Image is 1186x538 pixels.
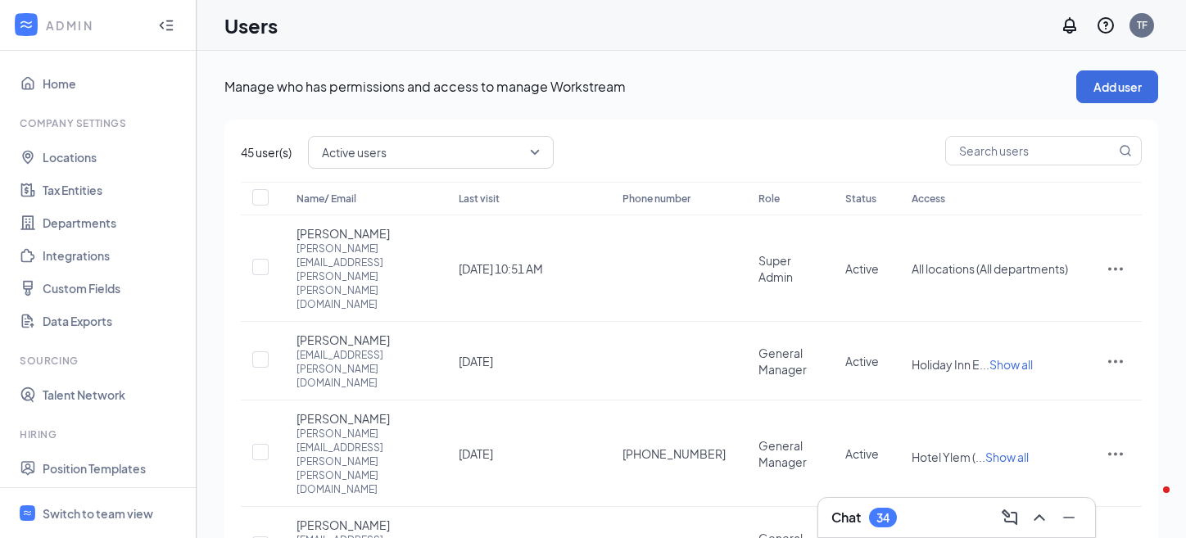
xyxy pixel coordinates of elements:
iframe: Intercom live chat [1130,482,1170,522]
a: Tax Entities [43,174,183,206]
div: Hiring [20,427,179,441]
span: Active users [322,140,387,165]
a: Departments [43,206,183,239]
div: ADMIN [46,17,143,34]
span: Active [845,354,879,368]
h1: Users [224,11,278,39]
span: Show all [989,357,1033,372]
a: Data Exports [43,305,183,337]
svg: ActionsIcon [1106,444,1125,463]
input: Search users [946,137,1116,165]
span: [DATE] [459,446,493,461]
th: Status [829,182,895,215]
span: [PERSON_NAME] [296,410,390,427]
span: General Manager [758,346,807,377]
div: Switch to team view [43,505,153,522]
span: [DATE] 10:51 AM [459,261,543,276]
div: 34 [876,511,889,525]
span: [PERSON_NAME] [296,332,390,348]
a: Custom Fields [43,272,183,305]
div: [PERSON_NAME][EMAIL_ADDRESS][PERSON_NAME][PERSON_NAME][DOMAIN_NAME] [296,242,426,311]
button: Minimize [1056,504,1082,531]
div: Sourcing [20,354,179,368]
a: Position Templates [43,452,183,485]
div: Name/ Email [296,189,426,209]
span: Super Admin [758,253,793,284]
button: ComposeMessage [997,504,1023,531]
span: [PERSON_NAME] [296,517,390,533]
svg: Notifications [1060,16,1080,35]
svg: WorkstreamLogo [22,508,33,518]
span: General Manager [758,438,807,469]
div: Last visit [459,189,590,209]
span: 45 user(s) [241,143,292,161]
div: Role [758,189,813,209]
a: Talent Network [43,378,183,411]
svg: ActionsIcon [1106,259,1125,278]
button: ChevronUp [1026,504,1052,531]
span: Active [845,446,879,461]
span: Show all [985,450,1029,464]
svg: WorkstreamLogo [18,16,34,33]
svg: Collapse [158,17,174,34]
div: [PERSON_NAME][EMAIL_ADDRESS][PERSON_NAME][PERSON_NAME][DOMAIN_NAME] [296,427,426,496]
span: [PERSON_NAME] [296,225,390,242]
span: [DATE] [459,354,493,368]
span: ... [976,450,1029,464]
a: Integrations [43,239,183,272]
a: Hiring Processes [43,485,183,518]
div: TF [1137,18,1148,32]
svg: QuestionInfo [1096,16,1116,35]
div: [EMAIL_ADDRESS][PERSON_NAME][DOMAIN_NAME] [296,348,426,390]
a: Locations [43,141,183,174]
div: Company Settings [20,116,179,130]
a: Home [43,67,183,100]
span: [PHONE_NUMBER] [622,445,726,462]
svg: Minimize [1059,508,1079,527]
svg: ComposeMessage [1000,508,1020,527]
th: Access [895,182,1089,215]
span: Hotel Ylem ( [912,450,976,464]
button: Add user [1076,70,1158,103]
span: All locations (All departments) [912,261,1068,276]
svg: MagnifyingGlass [1119,144,1132,157]
h3: Chat [831,509,861,527]
span: ... [980,357,1033,372]
svg: ChevronUp [1030,508,1049,527]
span: Holiday Inn E [912,357,980,372]
th: Phone number [606,182,742,215]
svg: ActionsIcon [1106,351,1125,371]
span: Active [845,261,879,276]
p: Manage who has permissions and access to manage Workstream [224,78,1076,96]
